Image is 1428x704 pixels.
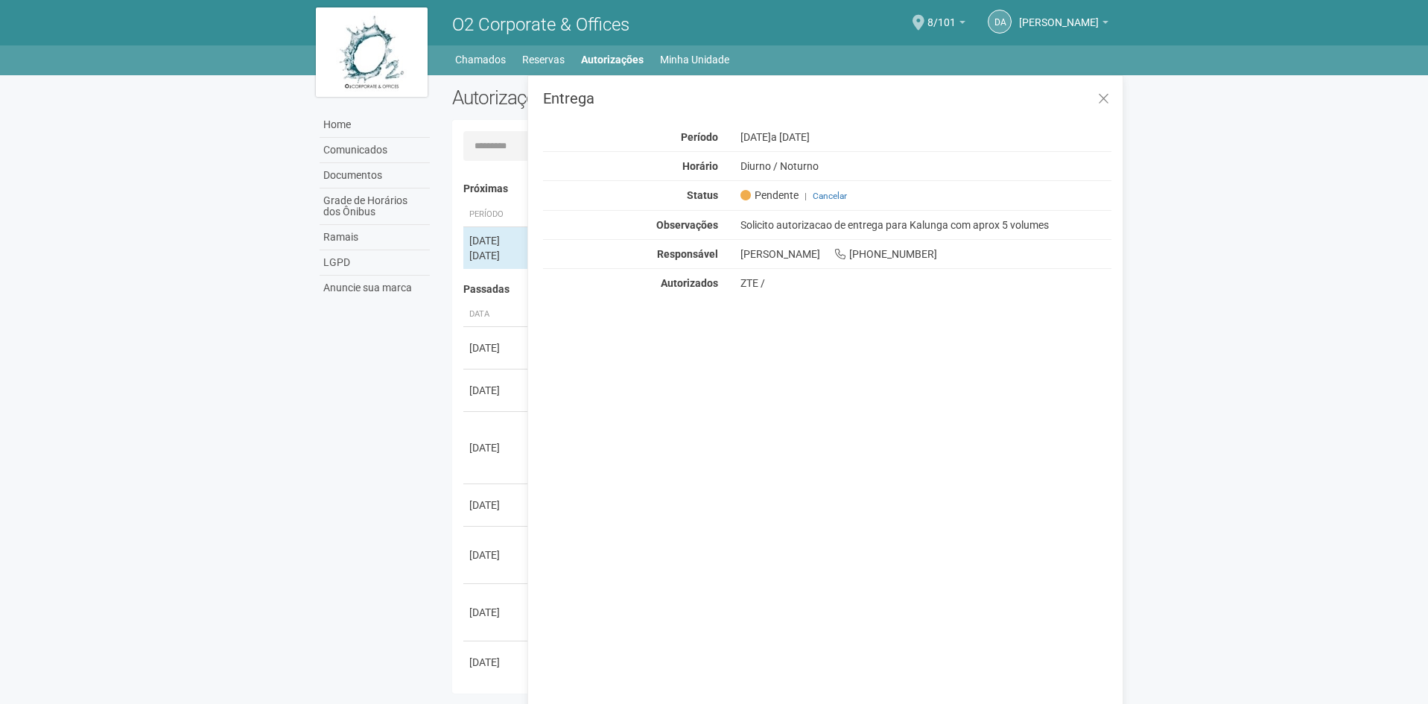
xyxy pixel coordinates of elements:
strong: Responsável [657,248,718,260]
a: Autorizações [581,49,644,70]
img: logo.jpg [316,7,428,97]
span: | [805,191,807,201]
strong: Autorizados [661,277,718,289]
a: Reservas [522,49,565,70]
div: [DATE] [469,548,524,562]
a: Comunicados [320,138,430,163]
div: [PERSON_NAME] [PHONE_NUMBER] [729,247,1123,261]
div: [DATE] [729,130,1123,144]
h4: Passadas [463,284,1102,295]
div: [DATE] [469,498,524,513]
a: DA [988,10,1012,34]
h3: Entrega [543,91,1111,106]
strong: Status [687,189,718,201]
div: [DATE] [469,605,524,620]
a: Home [320,112,430,138]
a: Anuncie sua marca [320,276,430,300]
div: [DATE] [469,340,524,355]
div: [DATE] [469,248,524,263]
a: Ramais [320,225,430,250]
div: Diurno / Noturno [729,159,1123,173]
span: Daniel Andres Soto Lozada [1019,2,1099,28]
a: 8/101 [927,19,965,31]
a: Chamados [455,49,506,70]
a: [PERSON_NAME] [1019,19,1108,31]
div: [DATE] [469,233,524,248]
th: Período [463,203,530,227]
div: [DATE] [469,655,524,670]
h2: Autorizações [452,86,771,109]
strong: Observações [656,219,718,231]
span: 8/101 [927,2,956,28]
div: [DATE] [469,440,524,455]
span: O2 Corporate & Offices [452,14,629,35]
h4: Próximas [463,183,1102,194]
strong: Horário [682,160,718,172]
a: Documentos [320,163,430,188]
a: Minha Unidade [660,49,729,70]
strong: Período [681,131,718,143]
span: Pendente [740,188,799,202]
div: ZTE / [740,276,1112,290]
a: LGPD [320,250,430,276]
th: Data [463,302,530,327]
span: a [DATE] [771,131,810,143]
a: Grade de Horários dos Ônibus [320,188,430,225]
a: Cancelar [813,191,847,201]
div: [DATE] [469,383,524,398]
div: Solicito autorizacao de entrega para Kalunga com aprox 5 volumes [729,218,1123,232]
